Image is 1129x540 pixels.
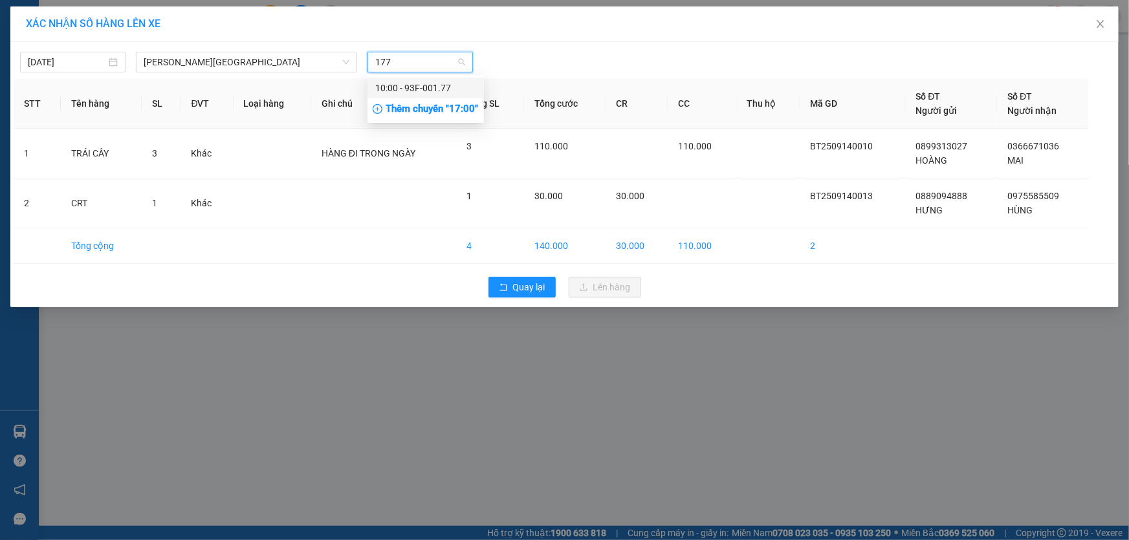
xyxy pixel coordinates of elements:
span: rollback [499,283,508,293]
span: 1 [466,191,472,201]
span: 1 [152,198,157,208]
td: 2 [800,228,905,264]
li: VP VP Bình Triệu [6,91,89,105]
span: 0899313027 [916,141,968,151]
th: Tên hàng [61,79,141,129]
th: Tổng cước [524,79,605,129]
span: Số ĐT [916,91,941,102]
span: 0975585509 [1007,191,1059,201]
span: down [342,58,350,66]
th: Thu hộ [737,79,800,129]
td: CRT [61,178,141,228]
span: 3 [152,148,157,158]
td: Khác [181,129,233,178]
span: Người gửi [916,105,958,116]
span: HÙNG [1007,205,1033,215]
th: SL [142,79,181,129]
div: Thêm chuyến " 17:00 " [367,98,484,120]
td: 30.000 [606,228,668,264]
span: BT2509140010 [810,141,873,151]
span: Số ĐT [1007,91,1032,102]
td: TRÁI CÂY [61,129,141,178]
th: ĐVT [181,79,233,129]
div: 10:00 - 93F-001.77 [375,81,476,95]
th: Loại hàng [234,79,311,129]
th: Tổng SL [456,79,524,129]
td: 110.000 [668,228,736,264]
td: 1 [14,129,61,178]
input: 14/09/2025 [28,55,106,69]
th: CR [606,79,668,129]
th: Mã GD [800,79,905,129]
span: Hồ Chí Minh - Lộc Ninh [144,52,349,72]
span: XÁC NHẬN SỐ HÀNG LÊN XE [26,17,160,30]
span: HƯNG [916,205,943,215]
td: 2 [14,178,61,228]
span: 30.000 [534,191,563,201]
span: 0366671036 [1007,141,1059,151]
span: 110.000 [678,141,712,151]
button: Close [1082,6,1119,43]
span: HOÀNG [916,155,948,166]
li: VP VP [GEOGRAPHIC_DATA] [89,91,172,134]
span: Người nhận [1007,105,1057,116]
td: 140.000 [524,228,605,264]
th: STT [14,79,61,129]
span: 3 [466,141,472,151]
span: Quay lại [513,280,545,294]
li: [PERSON_NAME][GEOGRAPHIC_DATA] [6,6,188,76]
td: 4 [456,228,524,264]
td: Tổng cộng [61,228,141,264]
span: 110.000 [534,141,568,151]
button: uploadLên hàng [569,277,641,297]
span: close [1095,19,1106,29]
span: BT2509140013 [810,191,873,201]
span: 30.000 [616,191,644,201]
th: Ghi chú [311,79,456,129]
span: plus-circle [373,104,382,114]
th: CC [668,79,736,129]
button: rollbackQuay lại [488,277,556,297]
span: 0889094888 [916,191,968,201]
span: HÀNG ĐI TRONG NGÀY [322,148,415,158]
td: Khác [181,178,233,228]
span: MAI [1007,155,1024,166]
